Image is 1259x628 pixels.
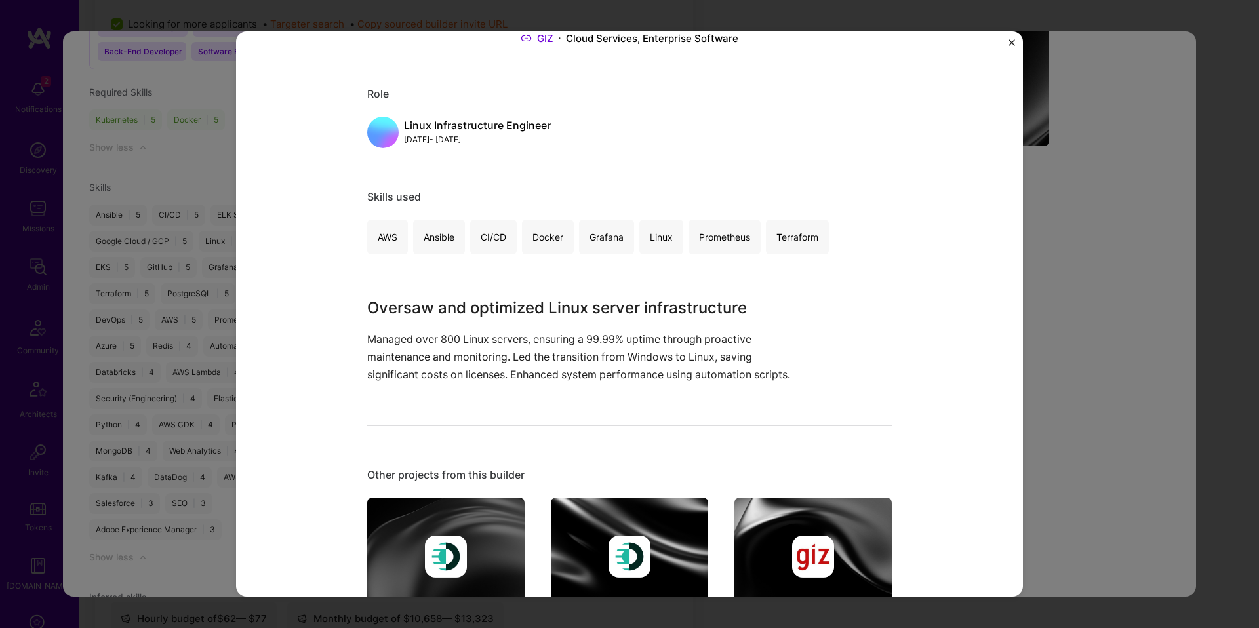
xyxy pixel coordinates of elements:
img: cover [551,498,708,616]
div: Skills used [367,190,892,204]
img: Company logo [792,536,834,578]
img: Dot [559,31,561,45]
div: CI/CD [470,220,517,254]
a: GIZ [521,31,553,45]
div: Role [367,87,892,101]
div: AWS [367,220,408,254]
img: placeholder.5677c315.png [367,117,399,148]
img: cover [367,498,525,616]
img: Company logo [425,536,467,578]
div: Grafana [579,220,634,254]
div: Ansible [413,220,465,254]
div: [DATE] - [DATE] [404,132,551,146]
img: Link [521,31,532,45]
h3: Oversaw and optimized Linux server infrastructure [367,296,793,320]
p: Managed over 800 Linux servers, ensuring a 99.99% uptime through proactive maintenance and monito... [367,330,793,384]
button: Close [1009,39,1015,53]
div: Linux Infrastructure Engineer [404,119,551,132]
img: Company logo [609,536,650,578]
div: Linux [639,220,683,254]
div: Cloud Services, Enterprise Software [566,31,738,45]
div: Other projects from this builder [367,468,892,482]
div: Docker [522,220,574,254]
div: Prometheus [689,220,761,254]
div: Terraform [766,220,829,254]
img: cover [734,498,892,616]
